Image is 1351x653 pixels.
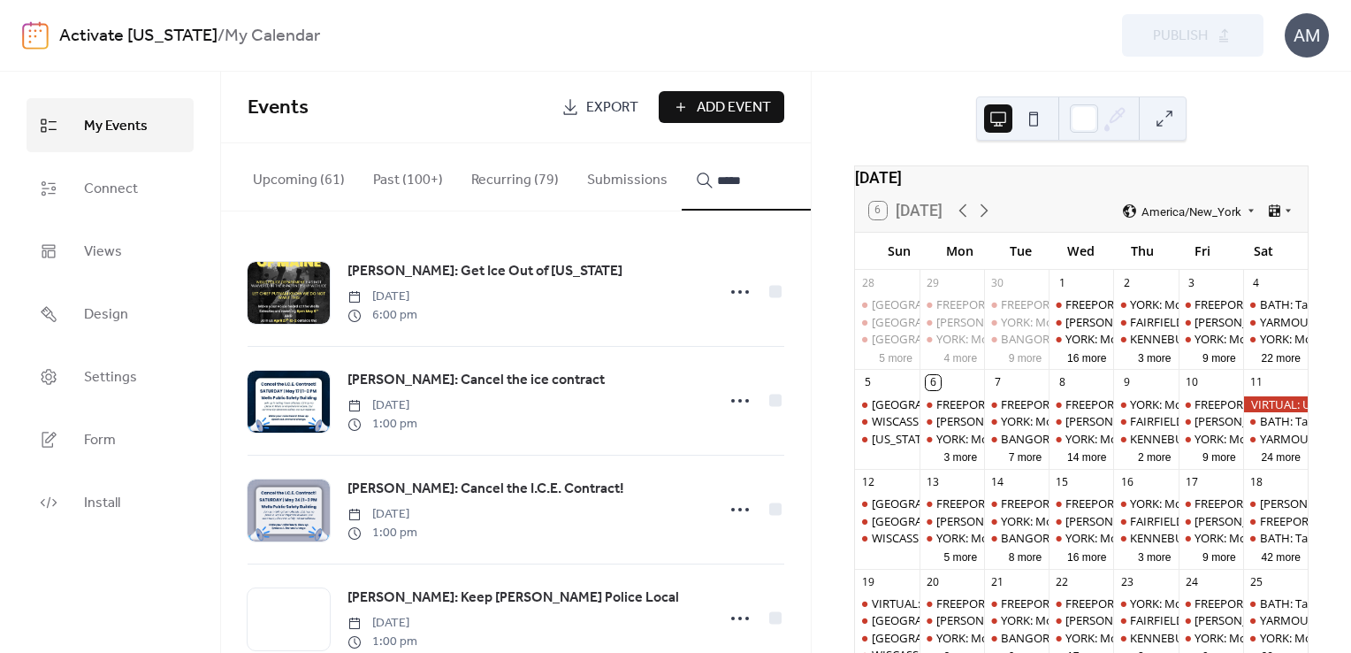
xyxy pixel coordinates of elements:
div: BANGOR: Weekly peaceful protest [984,530,1049,546]
div: Fri [1172,233,1233,269]
div: AM [1285,13,1329,58]
div: Wed [1051,233,1112,269]
div: [PERSON_NAME]: NO I.C.E in [PERSON_NAME] [1065,612,1307,628]
div: WISCASSET: Community Stand Up - Being a Good Human Matters! [855,413,920,429]
div: KENNEBUNK: Stand Out [1130,630,1259,646]
div: YORK: Morning Resistance at [GEOGRAPHIC_DATA] [1065,431,1334,447]
div: 18 [1248,475,1263,490]
div: WELLS: NO I.C.E in Wells [920,513,984,529]
div: FREEPORT: AM and PM Rush Hour Brigade. Click for times! [920,396,984,412]
div: FAIRFIELD: Stop The Coup [1113,314,1178,330]
div: 8 [1055,375,1070,390]
span: [DATE] [347,505,417,524]
div: BELFAST: Support Palestine Weekly Standout [855,496,920,511]
div: FREEPORT: No Kings 2.0 Rally [1243,513,1308,529]
div: Sun [869,233,930,269]
div: 15 [1055,475,1070,490]
div: YORK: Morning Resistance at Town Center [1049,431,1113,447]
div: FREEPORT: Visibility Brigade Standout [1065,496,1264,511]
div: FAIRFIELD: Stop The Coup [1130,413,1268,429]
div: BANGOR: Weekly peaceful protest [1001,431,1181,447]
div: WELLS: NO I.C.E in Wells [1179,413,1243,429]
div: WELLS: NO I.C.E in Wells [1049,612,1113,628]
div: YORK: Morning Resistance at [GEOGRAPHIC_DATA] [1001,513,1270,529]
div: VIRTUAL: United Against Book Bans – Let Freedom Read Day [1243,396,1308,412]
button: Recurring (79) [457,143,573,209]
div: BANGOR: Weekly peaceful protest [1001,530,1181,546]
div: FREEPORT: VISIBILITY FREEPORT Stand for Democracy! [1001,595,1289,611]
span: Export [586,97,638,119]
div: WELLS: NO I.C.E in Wells [1049,413,1113,429]
a: Connect [27,161,194,215]
div: FREEPORT: Visibility Brigade Standout [1065,396,1264,412]
div: 4 [1248,275,1263,290]
a: Form [27,412,194,466]
div: BANGOR: Weekly peaceful protest [984,331,1049,347]
div: [PERSON_NAME]: NO I.C.E in [PERSON_NAME] [936,413,1178,429]
div: WELLS: NO I.C.E in Wells [1049,513,1113,529]
div: YORK: Morning Resistance at Town Center [1049,331,1113,347]
div: WISCASSET: Community Stand Up - Being a Good Human Matters! [855,530,920,546]
div: YORK: Morning Resistance at [GEOGRAPHIC_DATA] [1001,413,1270,429]
div: YORK: Morning Resistance at [GEOGRAPHIC_DATA] [936,431,1205,447]
div: 14 [990,475,1005,490]
div: BELFAST: Support Palestine Weekly Standout [855,331,920,347]
div: YORK: Morning Resistance at Town Center [1179,630,1243,646]
div: FAIRFIELD: Stop The Coup [1113,513,1178,529]
div: [GEOGRAPHIC_DATA]: Organize - Resistance Singers! [872,513,1147,529]
a: [PERSON_NAME]: Cancel the ice contract [347,369,605,392]
a: Export [548,91,652,123]
div: KENNEBUNK: Stand Out [1113,530,1178,546]
span: Settings [84,364,137,391]
span: [DATE] [347,614,417,633]
div: YORK: Morning Resistance at Town Center [984,612,1049,628]
div: YARMOUTH: Saturday Weekly Rally - Resist Hate - Support Democracy [1243,314,1308,330]
div: [GEOGRAPHIC_DATA]: Canvass with [US_STATE] Dems in [GEOGRAPHIC_DATA] [872,314,1286,330]
div: YORK: Morning Resistance at Town Center [1049,630,1113,646]
div: 1 [1055,275,1070,290]
div: [PERSON_NAME]: NO I.C.E in [PERSON_NAME] [1065,314,1307,330]
a: My Events [27,98,194,152]
div: FREEPORT: AM and PM Rush Hour Brigade. Click for times! [920,496,984,511]
div: 24 [1184,574,1199,589]
div: YORK: Morning Resistance at Town Center [984,314,1049,330]
div: WELLS: NO I.C.E in Wells [1179,513,1243,529]
button: Past (100+) [359,143,457,209]
div: BATH: Tabling at the Bath Farmers Market [1243,595,1308,611]
div: FREEPORT: Visibility Brigade Standout [1049,296,1113,312]
div: YORK: Morning Resistance at [GEOGRAPHIC_DATA] [936,630,1205,646]
div: FREEPORT: VISIBILITY FREEPORT Stand for Democracy! [1001,496,1289,511]
div: FREEPORT: AM and PM Rush Hour Brigade. Click for times! [920,296,984,312]
button: 22 more [1255,349,1308,365]
button: 9 more [1195,349,1243,365]
div: FREEPORT: VISIBILITY FREEPORT Stand for Democracy! [1001,396,1289,412]
a: Design [27,287,194,341]
button: 8 more [1002,548,1050,565]
div: 16 [1119,475,1134,490]
div: FREEPORT: VISIBILITY FREEPORT Stand for Democracy! [984,396,1049,412]
span: [PERSON_NAME]: Cancel the I.C.E. Contract! [347,479,624,500]
div: FREEPORT: AM and PM Rush Hour Brigade. Click for times! [1179,396,1243,412]
span: Events [248,88,309,127]
div: [DATE] [855,166,1308,189]
div: 13 [926,475,941,490]
a: [PERSON_NAME]: Cancel the I.C.E. Contract! [347,478,624,501]
div: 19 [860,574,875,589]
div: 29 [926,275,941,290]
div: 9 [1119,375,1134,390]
a: Install [27,475,194,529]
div: YORK: Morning Resistance at [GEOGRAPHIC_DATA] [1065,530,1334,546]
div: 6 [926,375,941,390]
div: YORK: Morning Resistance at [GEOGRAPHIC_DATA] [936,331,1205,347]
div: 2 [1119,275,1134,290]
div: Thu [1111,233,1172,269]
b: / [218,19,225,53]
span: [DATE] [347,288,417,306]
span: Views [84,238,122,265]
div: YORK: Morning Resistance at Town Center [984,513,1049,529]
div: [GEOGRAPHIC_DATA]: Solidarity Flotilla for [GEOGRAPHIC_DATA] [872,296,1214,312]
div: Mon [929,233,990,269]
div: PORTLAND: Solidarity Flotilla for Gaza [855,296,920,312]
span: 1:00 pm [347,633,417,651]
div: YORK: Morning Resistance at Town Center [920,431,984,447]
